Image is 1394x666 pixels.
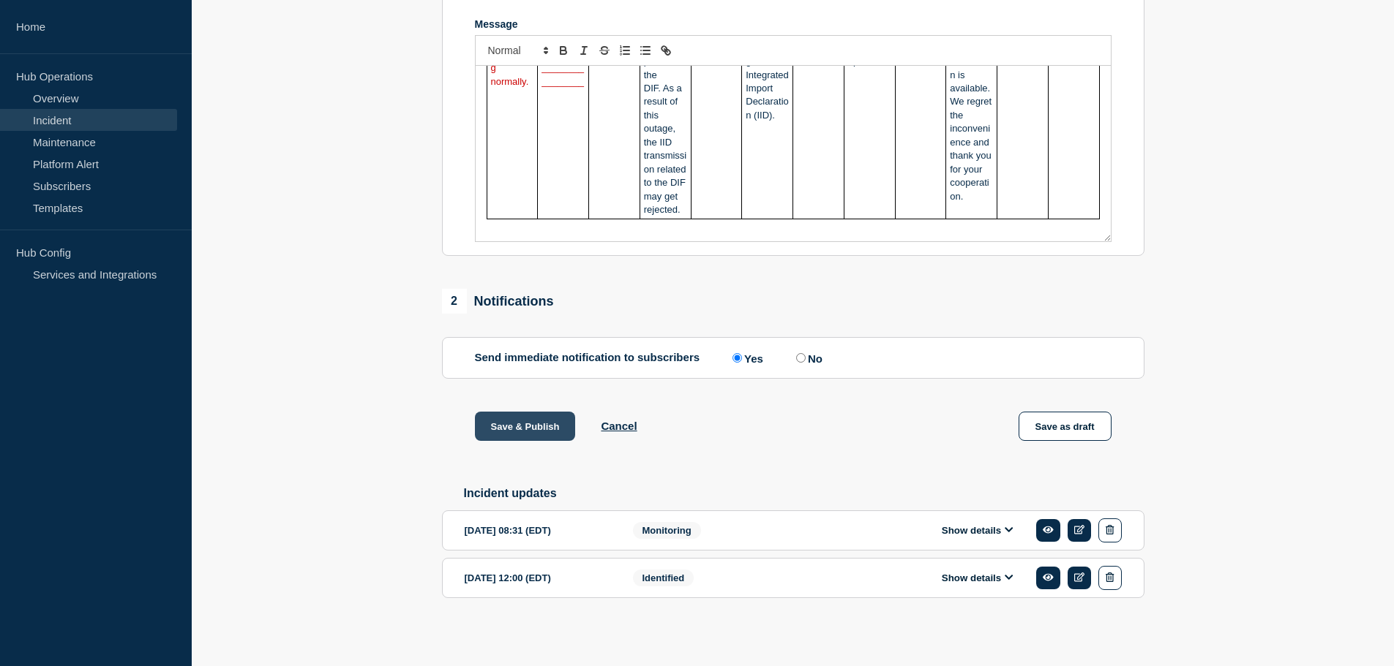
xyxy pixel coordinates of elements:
[464,487,1144,500] h2: Incident updates
[481,42,553,59] span: Font size
[635,42,656,59] button: Toggle bulleted list
[601,420,637,432] button: Cancel
[475,412,576,441] button: Save & Publish
[553,42,574,59] button: Toggle bold text
[475,351,700,365] p: Send immediate notification to subscribers
[615,42,635,59] button: Toggle ordered list
[633,522,701,539] span: Monitoring
[796,353,806,363] input: No
[465,518,611,542] div: [DATE] 08:31 (EDT)
[732,353,742,363] input: Yes
[937,524,1018,537] button: Show details
[442,289,467,314] span: 2
[1019,412,1112,441] button: Save as draft
[792,351,822,365] label: No
[594,42,615,59] button: Toggle strikethrough text
[656,42,676,59] button: Toggle link
[476,66,1111,241] div: Message
[729,351,763,365] label: Yes
[475,351,1112,365] div: Send immediate notification to subscribers
[465,566,611,590] div: [DATE] 12:00 (EDT)
[633,569,694,586] span: Identified
[937,572,1018,584] button: Show details
[574,42,594,59] button: Toggle italic text
[475,18,1112,30] div: Message
[442,289,554,314] div: Notifications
